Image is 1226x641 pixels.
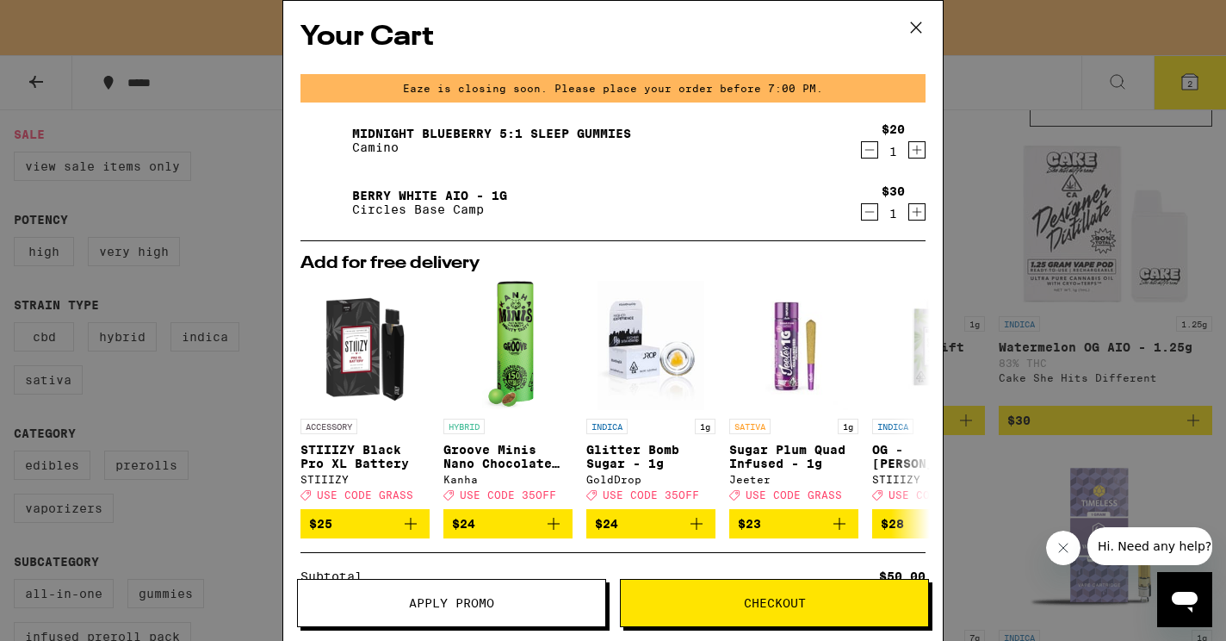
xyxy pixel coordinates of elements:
p: OG - [PERSON_NAME] - 1g [872,443,1001,470]
span: $24 [595,517,618,531]
div: STIIIZY [872,474,1001,485]
img: Berry White AIO - 1g [300,178,349,227]
div: $30 [882,184,905,198]
button: Add to bag [586,509,715,538]
button: Add to bag [300,509,430,538]
button: Increment [908,203,926,221]
span: $24 [452,517,475,531]
div: $50.00 [879,570,926,582]
a: Open page for OG - King Louis XIII - 1g from STIIIZY [872,281,1001,509]
p: HYBRID [443,419,485,434]
span: USE CODE 35OFF [603,489,699,501]
p: Groove Minis Nano Chocolate Bites [443,443,573,470]
img: Kanha - Groove Minis Nano Chocolate Bites [482,281,534,410]
span: USE CODE 35OFF [460,489,556,501]
div: GoldDrop [586,474,715,485]
span: Checkout [744,597,806,609]
div: STIIIZY [300,474,430,485]
p: Glitter Bomb Sugar - 1g [586,443,715,470]
span: Apply Promo [409,597,494,609]
div: Eaze is closing soon. Please place your order before 7:00 PM. [300,74,926,103]
p: 1g [695,419,715,434]
h2: Your Cart [300,18,926,57]
a: Midnight Blueberry 5:1 Sleep Gummies [352,127,631,140]
span: $23 [738,517,761,531]
button: Add to bag [443,509,573,538]
div: 1 [882,145,905,159]
img: STIIIZY - STIIIZY Black Pro XL Battery [300,281,430,410]
p: INDICA [586,419,628,434]
p: SATIVA [729,419,771,434]
button: Decrement [861,141,878,159]
h2: Add for free delivery [300,255,926,272]
span: $28 [881,517,904,531]
img: STIIIZY - OG - King Louis XIII - 1g [872,281,1001,410]
div: 1 [882,207,905,221]
span: USE CODE GRASS [746,489,842,501]
p: INDICA [872,419,913,434]
span: USE CODE GRASS [317,489,413,501]
div: Kanha [443,474,573,485]
span: USE CODE GRASS [889,489,985,501]
a: Open page for Groove Minis Nano Chocolate Bites from Kanha [443,281,573,509]
p: 1g [838,419,858,434]
p: Camino [352,140,631,154]
a: Berry White AIO - 1g [352,189,507,202]
span: $25 [309,517,332,531]
a: Open page for STIIIZY Black Pro XL Battery from STIIIZY [300,281,430,509]
iframe: Message from company [1087,527,1212,565]
div: Subtotal [300,570,375,582]
p: Sugar Plum Quad Infused - 1g [729,443,858,470]
img: GoldDrop - Glitter Bomb Sugar - 1g [598,281,704,410]
div: $20 [882,122,905,136]
iframe: Close message [1046,531,1080,565]
button: Decrement [861,203,878,221]
iframe: Button to launch messaging window [1157,572,1212,627]
a: Open page for Sugar Plum Quad Infused - 1g from Jeeter [729,281,858,509]
button: Add to bag [872,509,1001,538]
p: STIIIZY Black Pro XL Battery [300,443,430,470]
button: Checkout [620,579,929,627]
button: Increment [908,141,926,159]
button: Add to bag [729,509,858,538]
a: Open page for Glitter Bomb Sugar - 1g from GoldDrop [586,281,715,509]
button: Apply Promo [297,579,606,627]
img: Midnight Blueberry 5:1 Sleep Gummies [300,116,349,165]
div: Jeeter [729,474,858,485]
img: Jeeter - Sugar Plum Quad Infused - 1g [729,281,858,410]
p: Circles Base Camp [352,202,507,216]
